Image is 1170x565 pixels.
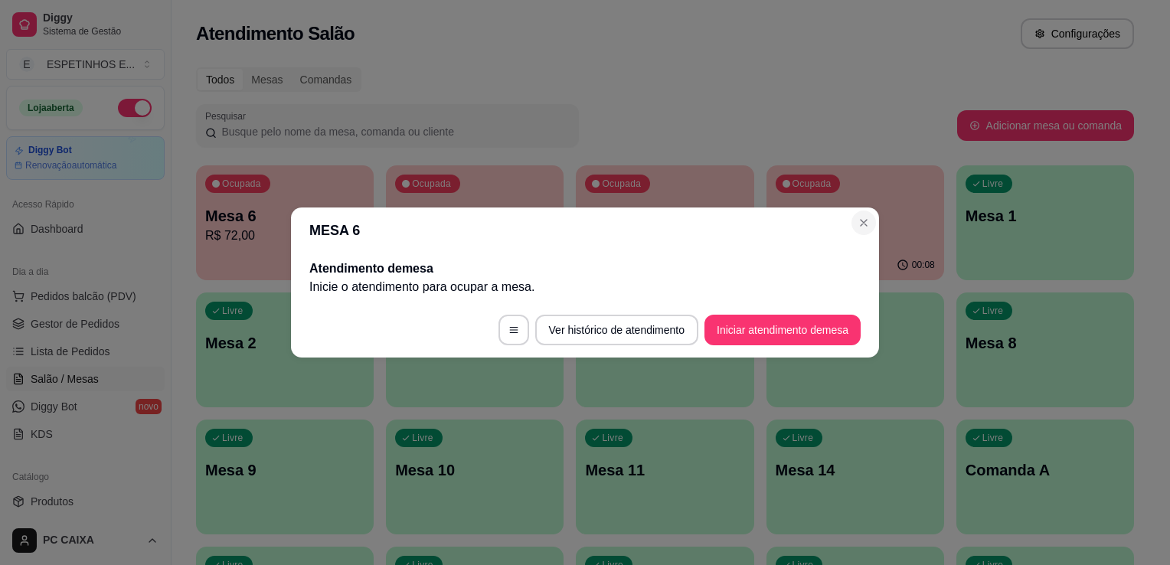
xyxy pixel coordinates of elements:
button: Close [851,211,876,235]
header: MESA 6 [291,207,879,253]
h2: Atendimento de mesa [309,260,861,278]
p: Inicie o atendimento para ocupar a mesa . [309,278,861,296]
button: Iniciar atendimento demesa [704,315,861,345]
button: Ver histórico de atendimento [535,315,698,345]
